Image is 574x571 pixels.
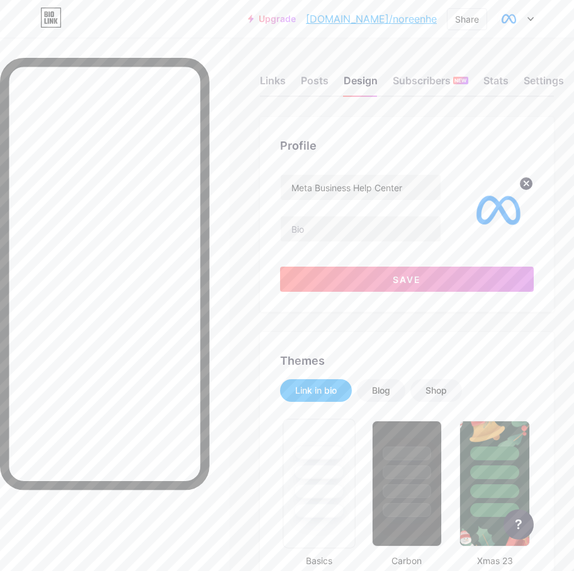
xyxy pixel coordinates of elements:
div: Subscribers [393,73,468,96]
div: Carbon [368,554,446,567]
input: Bio [281,216,441,241]
button: Save [280,267,534,292]
a: Upgrade [248,14,296,24]
img: Noreen Heath [461,174,534,247]
div: Basics [280,554,358,567]
div: Profile [280,137,534,154]
div: Posts [301,73,329,96]
div: Settings [524,73,564,96]
img: Noreen Heath [497,7,521,31]
div: Xmas 23 [456,554,534,567]
div: Share [455,13,479,26]
div: Shop [425,384,447,397]
div: Links [260,73,286,96]
div: Blog [372,384,390,397]
input: Name [281,175,441,200]
div: Design [344,73,378,96]
div: Link in bio [295,384,337,397]
span: Save [393,274,421,285]
div: Stats [483,73,509,96]
a: [DOMAIN_NAME]/noreenhe [306,11,437,26]
span: NEW [454,77,466,84]
div: Themes [280,352,534,369]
